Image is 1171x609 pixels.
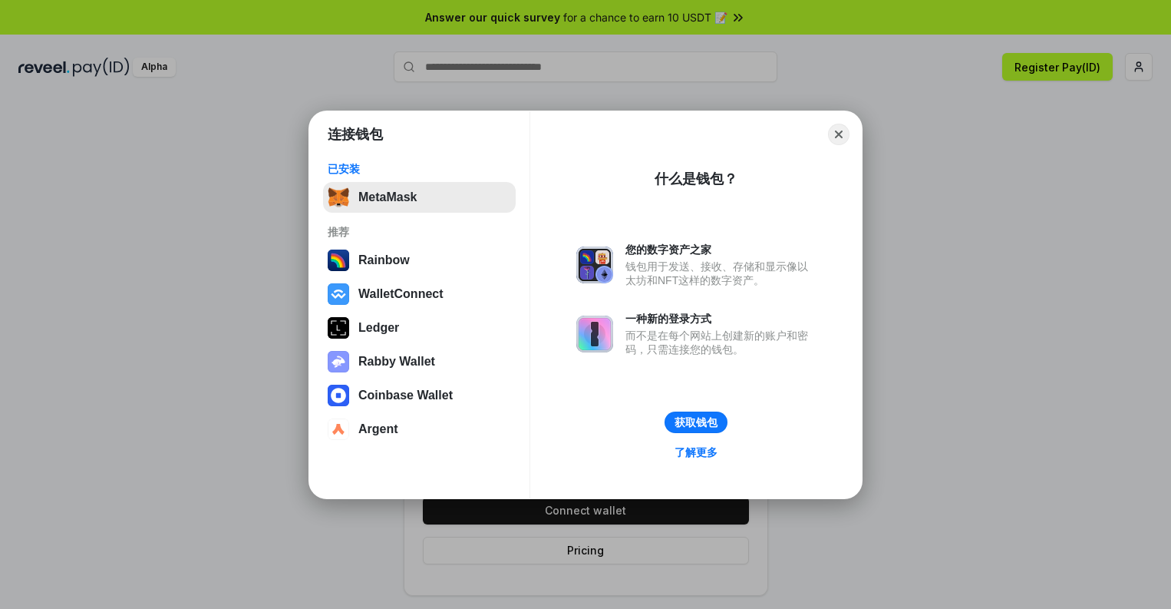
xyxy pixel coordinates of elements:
button: Coinbase Wallet [323,380,516,411]
div: 您的数字资产之家 [625,243,816,257]
button: MetaMask [323,182,516,213]
img: svg+xml,%3Csvg%20width%3D%2228%22%20height%3D%2228%22%20viewBox%3D%220%200%2028%2028%22%20fill%3D... [328,283,349,305]
img: svg+xml,%3Csvg%20width%3D%2228%22%20height%3D%2228%22%20viewBox%3D%220%200%2028%2028%22%20fill%3D... [328,419,349,440]
button: Ledger [323,313,516,343]
button: 获取钱包 [665,412,727,433]
div: 推荐 [328,225,511,239]
div: WalletConnect [358,287,444,301]
h1: 连接钱包 [328,125,383,144]
img: svg+xml,%3Csvg%20xmlns%3D%22http%3A%2F%2Fwww.w3.org%2F2000%2Fsvg%22%20fill%3D%22none%22%20viewBox... [576,316,613,352]
div: 获取钱包 [675,415,717,429]
div: Ledger [358,321,399,335]
div: Coinbase Wallet [358,389,453,402]
img: svg+xml,%3Csvg%20xmlns%3D%22http%3A%2F%2Fwww.w3.org%2F2000%2Fsvg%22%20width%3D%2228%22%20height%3... [328,317,349,339]
div: Argent [358,422,398,436]
div: 一种新的登录方式 [625,312,816,326]
button: Rainbow [323,245,516,276]
div: 而不是在每个网站上创建新的账户和密码，只需连接您的钱包。 [625,329,816,356]
div: Rabby Wallet [358,355,435,369]
a: 了解更多 [665,442,727,462]
img: svg+xml,%3Csvg%20xmlns%3D%22http%3A%2F%2Fwww.w3.org%2F2000%2Fsvg%22%20fill%3D%22none%22%20viewBox... [576,247,613,283]
div: Rainbow [358,253,410,267]
img: svg+xml,%3Csvg%20xmlns%3D%22http%3A%2F%2Fwww.w3.org%2F2000%2Fsvg%22%20fill%3D%22none%22%20viewBox... [328,351,349,372]
div: MetaMask [358,190,417,204]
button: Argent [323,414,516,445]
img: svg+xml,%3Csvg%20fill%3D%22none%22%20height%3D%2233%22%20viewBox%3D%220%200%2035%2033%22%20width%... [328,187,349,208]
div: 了解更多 [675,445,717,459]
div: 钱包用于发送、接收、存储和显示像以太坊和NFT这样的数字资产。 [625,260,816,287]
button: Rabby Wallet [323,346,516,377]
button: WalletConnect [323,279,516,309]
div: 已安装 [328,162,511,176]
img: svg+xml,%3Csvg%20width%3D%2228%22%20height%3D%2228%22%20viewBox%3D%220%200%2028%2028%22%20fill%3D... [328,385,349,406]
button: Close [828,124,849,145]
img: svg+xml,%3Csvg%20width%3D%22120%22%20height%3D%22120%22%20viewBox%3D%220%200%20120%20120%22%20fil... [328,250,349,271]
div: 什么是钱包？ [655,170,737,188]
